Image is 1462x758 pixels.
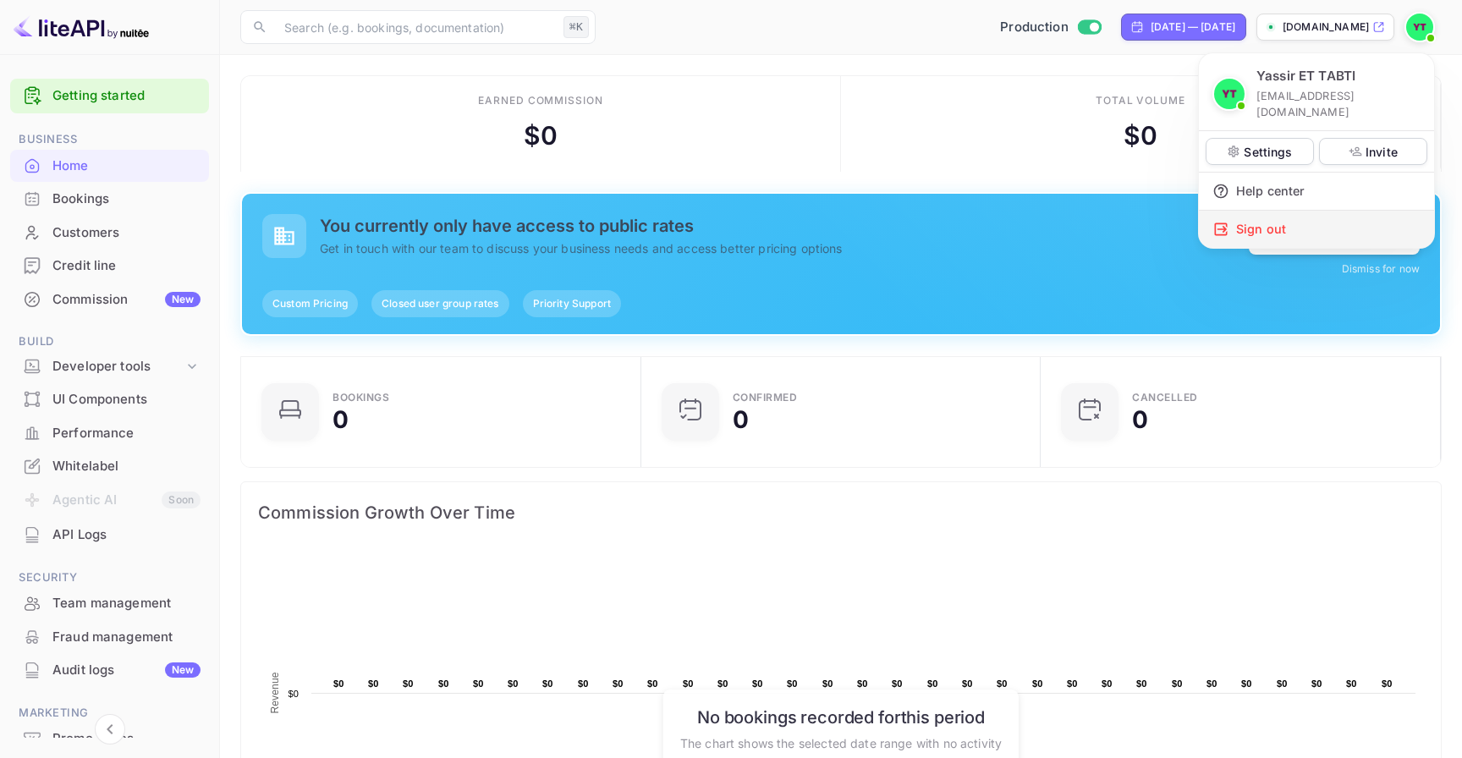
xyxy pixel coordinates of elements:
[1214,79,1245,109] img: Yassir ET TABTI
[1366,143,1398,161] p: Invite
[1199,173,1434,210] div: Help center
[1244,143,1292,161] p: Settings
[1256,67,1355,86] p: Yassir ET TABTI
[1256,88,1421,120] p: [EMAIL_ADDRESS][DOMAIN_NAME]
[1199,211,1434,248] div: Sign out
